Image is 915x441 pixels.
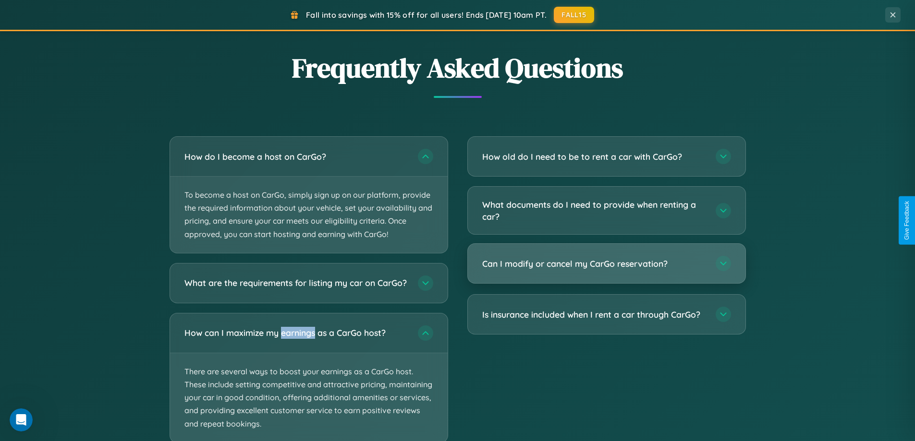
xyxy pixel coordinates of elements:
h3: What documents do I need to provide when renting a car? [482,199,706,222]
span: Fall into savings with 15% off for all users! Ends [DATE] 10am PT. [306,10,547,20]
h3: Can I modify or cancel my CarGo reservation? [482,258,706,270]
button: FALL15 [554,7,594,23]
h3: How old do I need to be to rent a car with CarGo? [482,151,706,163]
h3: Is insurance included when I rent a car through CarGo? [482,309,706,321]
iframe: Intercom live chat [10,408,33,431]
h2: Frequently Asked Questions [170,49,746,86]
h3: How do I become a host on CarGo? [184,151,408,163]
p: To become a host on CarGo, simply sign up on our platform, provide the required information about... [170,177,448,253]
div: Give Feedback [903,201,910,240]
h3: How can I maximize my earnings as a CarGo host? [184,327,408,339]
h3: What are the requirements for listing my car on CarGo? [184,277,408,289]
